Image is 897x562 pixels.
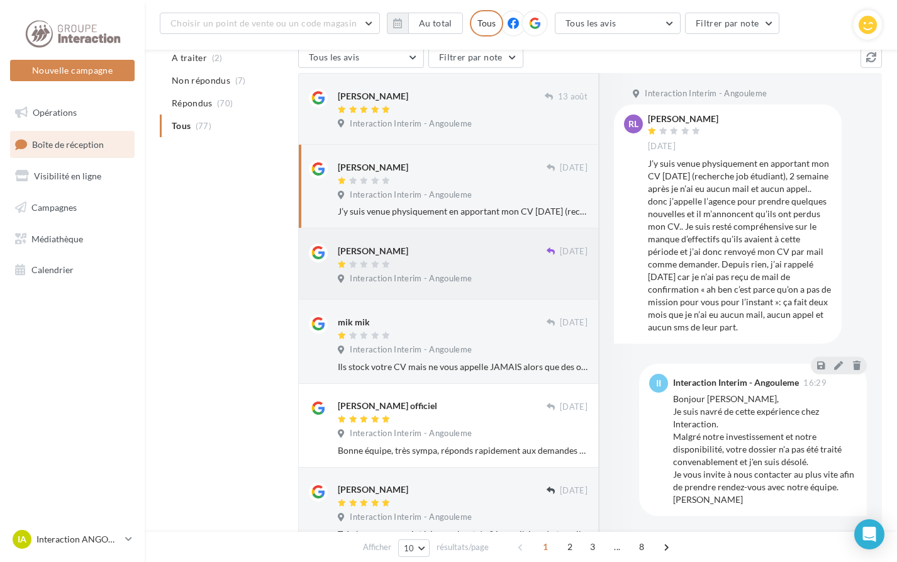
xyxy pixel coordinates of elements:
[338,483,408,496] div: [PERSON_NAME]
[160,13,380,34] button: Choisir un point de vente ou un code magasin
[217,98,233,108] span: (70)
[363,541,391,553] span: Afficher
[338,528,588,541] div: Très bonne agence intérim , au bout de 2 jours .j'ai eu du travail .merci à vous .
[560,246,588,257] span: [DATE]
[309,52,360,62] span: Tous les avis
[8,226,137,252] a: Médiathèque
[428,47,523,68] button: Filtrer par note
[338,444,588,457] div: Bonne équipe, très sympa, réponds rapidement aux demandes en équipement et renseignements.
[8,194,137,221] a: Campagnes
[212,53,223,63] span: (2)
[235,76,246,86] span: (7)
[803,379,827,387] span: 16:29
[656,377,661,390] span: II
[31,264,74,275] span: Calendrier
[350,428,472,439] span: Interaction Interim - Angouleme
[673,393,857,506] div: Bonjour [PERSON_NAME], Je suis navré de cette expérience chez Interaction. Malgré notre investiss...
[470,10,503,37] div: Tous
[338,90,408,103] div: [PERSON_NAME]
[645,88,767,99] span: Interaction Interim - Angouleme
[560,402,588,413] span: [DATE]
[565,18,616,28] span: Tous les avis
[408,13,463,34] button: Au total
[673,378,799,387] div: Interaction Interim - Angouleme
[338,205,588,218] div: J’y suis venue physiquement en apportant mon CV [DATE] (recherche job étudiant), 2 semaine après ...
[437,541,489,553] span: résultats/page
[560,537,580,557] span: 2
[560,485,588,497] span: [DATE]
[33,107,77,118] span: Opérations
[10,527,135,551] a: IA Interaction ANGOULÈME
[582,537,603,557] span: 3
[338,161,408,174] div: [PERSON_NAME]
[34,171,101,181] span: Visibilité en ligne
[8,257,137,283] a: Calendrier
[350,118,472,130] span: Interaction Interim - Angouleme
[338,361,588,373] div: Ils stock votre CV mais ne vous appelle JAMAIS alors que des offres apparaissent sur France trava...
[632,537,652,557] span: 8
[31,202,77,213] span: Campagnes
[8,131,137,158] a: Boîte de réception
[18,533,26,546] span: IA
[648,157,832,334] div: J’y suis venue physiquement en apportant mon CV [DATE] (recherche job étudiant), 2 semaine après ...
[10,60,135,81] button: Nouvelle campagne
[607,537,627,557] span: ...
[172,74,230,87] span: Non répondus
[628,118,638,130] span: Rl
[404,543,415,553] span: 10
[854,519,884,549] div: Open Intercom Messenger
[560,162,588,174] span: [DATE]
[172,97,213,110] span: Répondus
[387,13,463,34] button: Au total
[172,52,207,64] span: A traiter
[558,91,588,103] span: 13 août
[338,245,408,257] div: [PERSON_NAME]
[338,400,437,412] div: [PERSON_NAME] officiel
[350,344,472,356] span: Interaction Interim - Angouleme
[685,13,780,34] button: Filtrer par note
[350,189,472,201] span: Interaction Interim - Angouleme
[350,512,472,523] span: Interaction Interim - Angouleme
[648,115,718,123] div: [PERSON_NAME]
[32,138,104,149] span: Boîte de réception
[298,47,424,68] button: Tous les avis
[560,317,588,329] span: [DATE]
[8,99,137,126] a: Opérations
[170,18,357,28] span: Choisir un point de vente ou un code magasin
[8,163,137,189] a: Visibilité en ligne
[398,539,430,557] button: 10
[36,533,120,546] p: Interaction ANGOULÈME
[350,273,472,284] span: Interaction Interim - Angouleme
[648,141,676,152] span: [DATE]
[535,537,555,557] span: 1
[338,316,370,329] div: mik mik
[555,13,681,34] button: Tous les avis
[31,233,83,244] span: Médiathèque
